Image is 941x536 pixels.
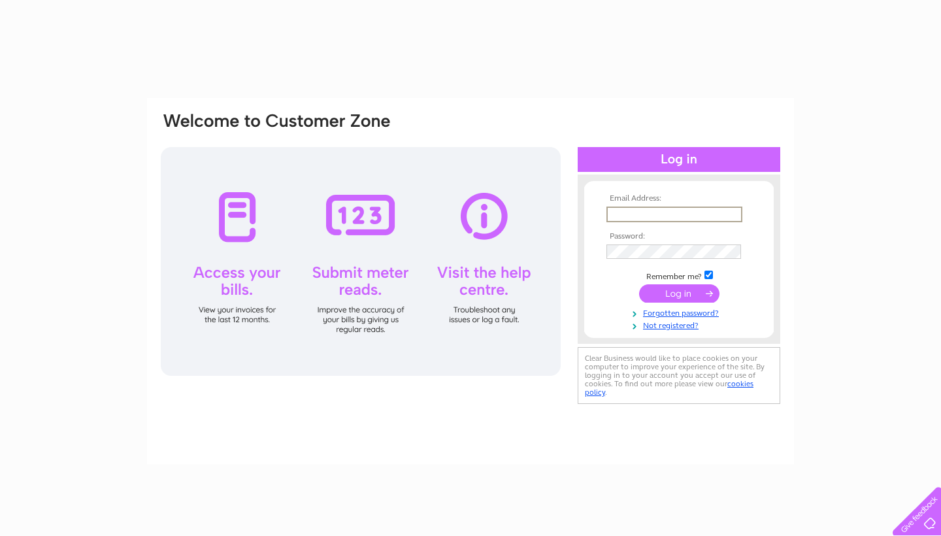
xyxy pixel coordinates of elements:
[606,306,755,318] a: Forgotten password?
[606,318,755,331] a: Not registered?
[603,232,755,241] th: Password:
[603,269,755,282] td: Remember me?
[585,379,753,397] a: cookies policy
[603,194,755,203] th: Email Address:
[578,347,780,404] div: Clear Business would like to place cookies on your computer to improve your experience of the sit...
[639,284,719,303] input: Submit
